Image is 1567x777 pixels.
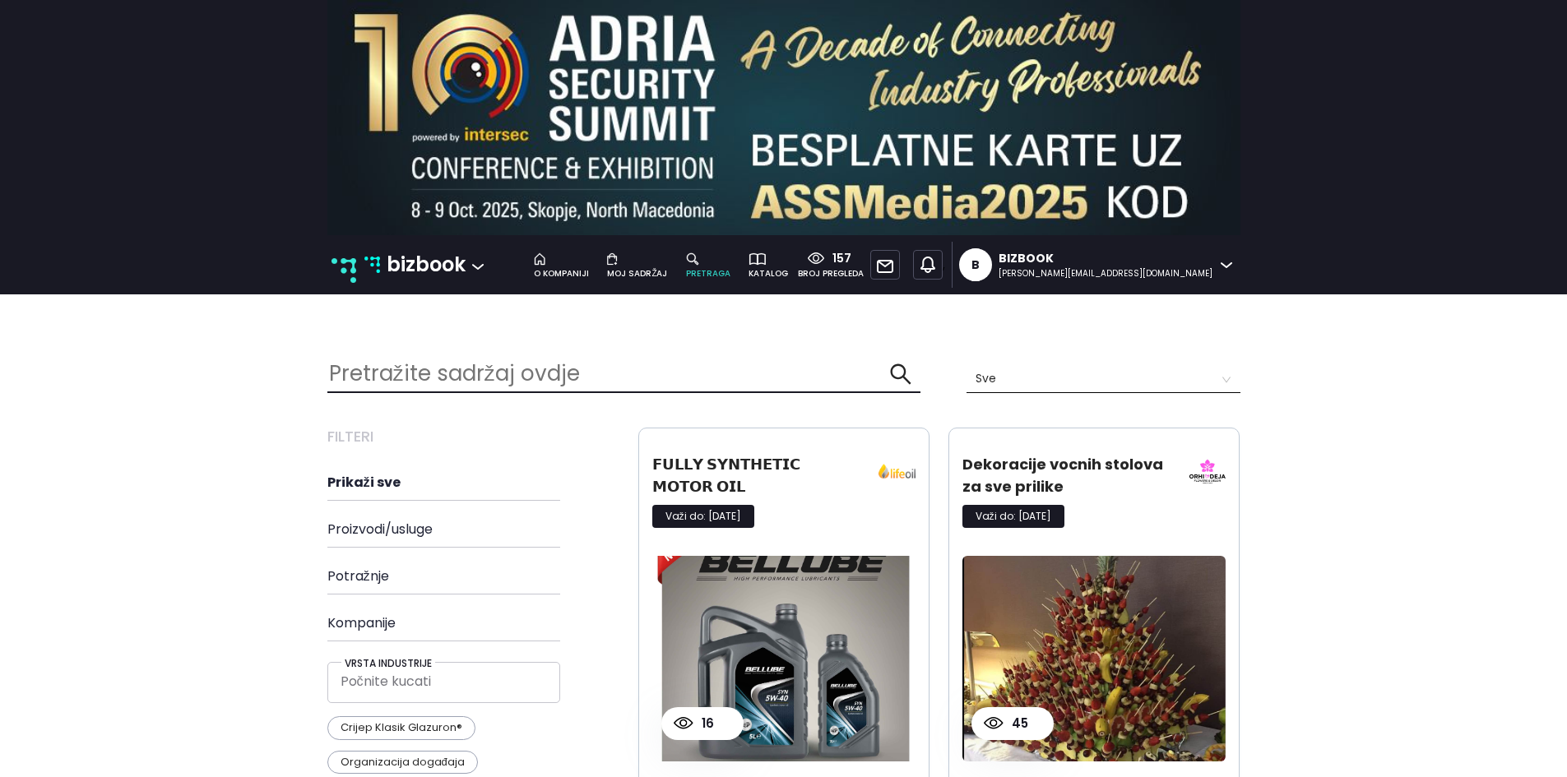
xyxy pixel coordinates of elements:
div: moj sadržaj [607,267,667,280]
div: katalog [749,267,788,280]
p: Važi do: [DATE] [962,505,1064,528]
img: product card [962,556,1226,761]
p: bizbook [387,249,466,280]
div: , [906,242,952,288]
a: katalog [740,249,798,280]
a: bizbook [364,249,466,280]
span: search [889,363,912,386]
img: view count [984,717,1004,729]
div: pretraga [686,267,730,280]
input: Pretražite sadržaj ovdje [327,356,890,391]
p: Važi do: [DATE] [652,505,754,528]
h3: Filteri [327,428,619,446]
h4: Prikaži sve [327,474,619,490]
div: 157 [824,250,851,267]
img: view count [674,717,693,729]
p: Organizacija događaja [327,751,478,774]
a: pretraga [678,249,740,280]
h3: 𝗙𝗨𝗟𝗟𝗬 𝗦𝗬𝗡𝗧𝗛𝗘𝗧𝗜𝗖 𝗠𝗢𝗧𝗢𝗥 𝗢𝗜𝗟 [652,453,864,497]
p: Crijep Klasik Glazuron® [327,716,475,739]
div: [PERSON_NAME][EMAIL_ADDRESS][DOMAIN_NAME] [999,267,1212,280]
p: 45 [1004,714,1028,733]
h5: Vrsta industrije [341,658,435,669]
img: bizbook [364,257,381,273]
img: product card [652,556,916,761]
p: 16 [693,714,714,733]
span: Sve [976,366,1231,392]
div: o kompaniji [534,267,589,280]
a: o kompaniji [526,249,599,280]
h4: Proizvodi/usluge [327,521,619,537]
h4: Kompanije [327,615,619,631]
h3: Dekoracije vocnih stolova za sve prilike [962,453,1174,497]
h4: Potražnje [327,568,619,584]
div: B [971,248,980,281]
a: moj sadržaj [599,249,677,280]
div: Bizbook [999,250,1212,267]
div: broj pregleda [798,267,864,280]
img: new [331,258,356,283]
